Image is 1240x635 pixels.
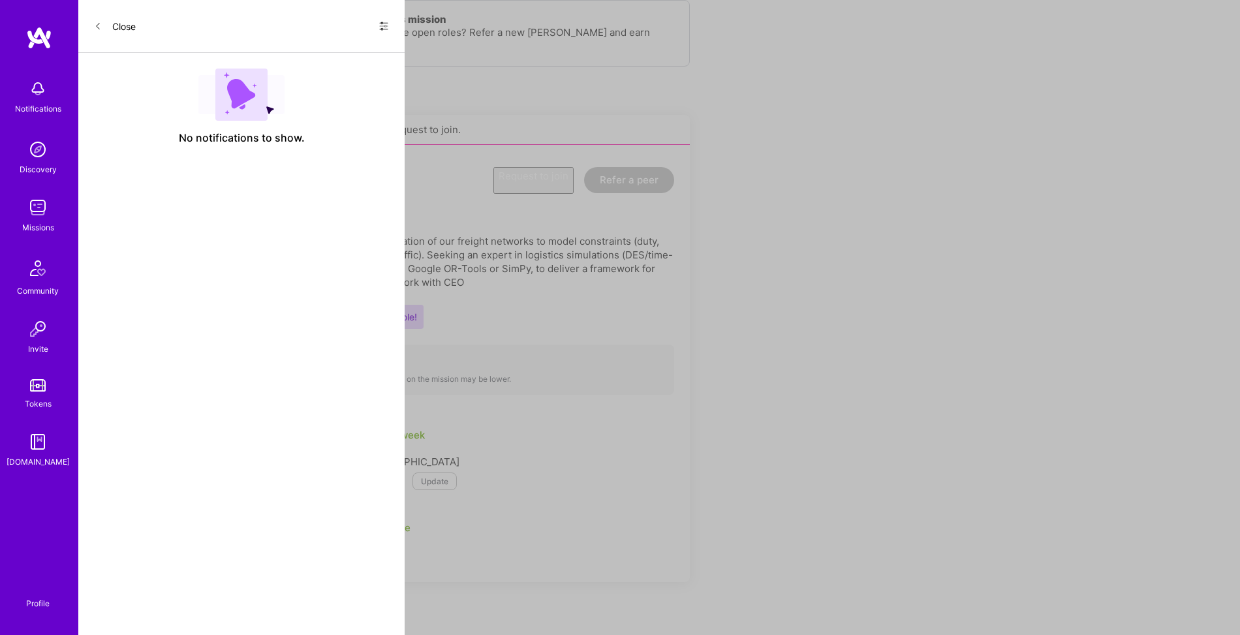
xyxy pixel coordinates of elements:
img: logo [26,26,52,50]
div: [DOMAIN_NAME] [7,455,70,469]
button: Close [94,16,136,37]
span: No notifications to show. [179,131,305,145]
div: Invite [28,342,48,356]
div: Profile [26,596,50,609]
img: Invite [25,316,51,342]
a: Profile [22,583,54,609]
img: guide book [25,429,51,455]
div: Community [17,284,59,298]
div: Tokens [25,397,52,410]
img: Community [22,253,54,284]
img: tokens [30,379,46,392]
img: teamwork [25,194,51,221]
div: Missions [22,221,54,234]
img: empty [198,69,285,121]
img: discovery [25,136,51,163]
div: Notifications [15,102,61,116]
div: Discovery [20,163,57,176]
img: bell [25,76,51,102]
